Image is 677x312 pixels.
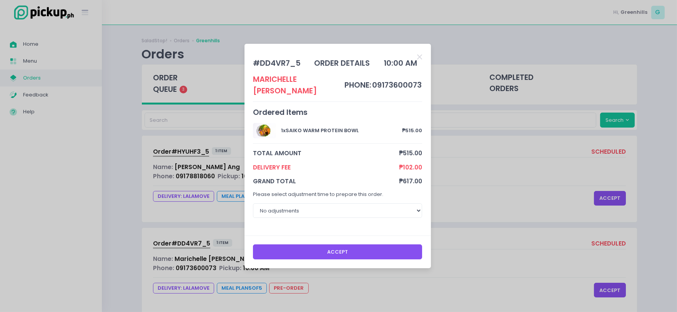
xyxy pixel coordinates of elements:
div: order details [314,58,370,69]
span: ₱617.00 [399,177,422,186]
div: 10:00 AM [384,58,417,69]
span: ₱102.00 [399,163,422,172]
div: # DD4VR7_5 [253,58,301,69]
span: grand total [253,177,399,186]
button: Close [417,53,422,60]
td: phone: [344,74,372,96]
div: Ordered Items [253,107,422,118]
div: Marichelle [PERSON_NAME] [253,74,344,96]
span: Delivery Fee [253,163,399,172]
button: Accept [253,244,422,259]
span: 09173600073 [372,80,422,90]
span: ₱515.00 [399,149,422,158]
span: total amount [253,149,399,158]
p: Please select adjustment time to prepare this order. [253,191,422,198]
